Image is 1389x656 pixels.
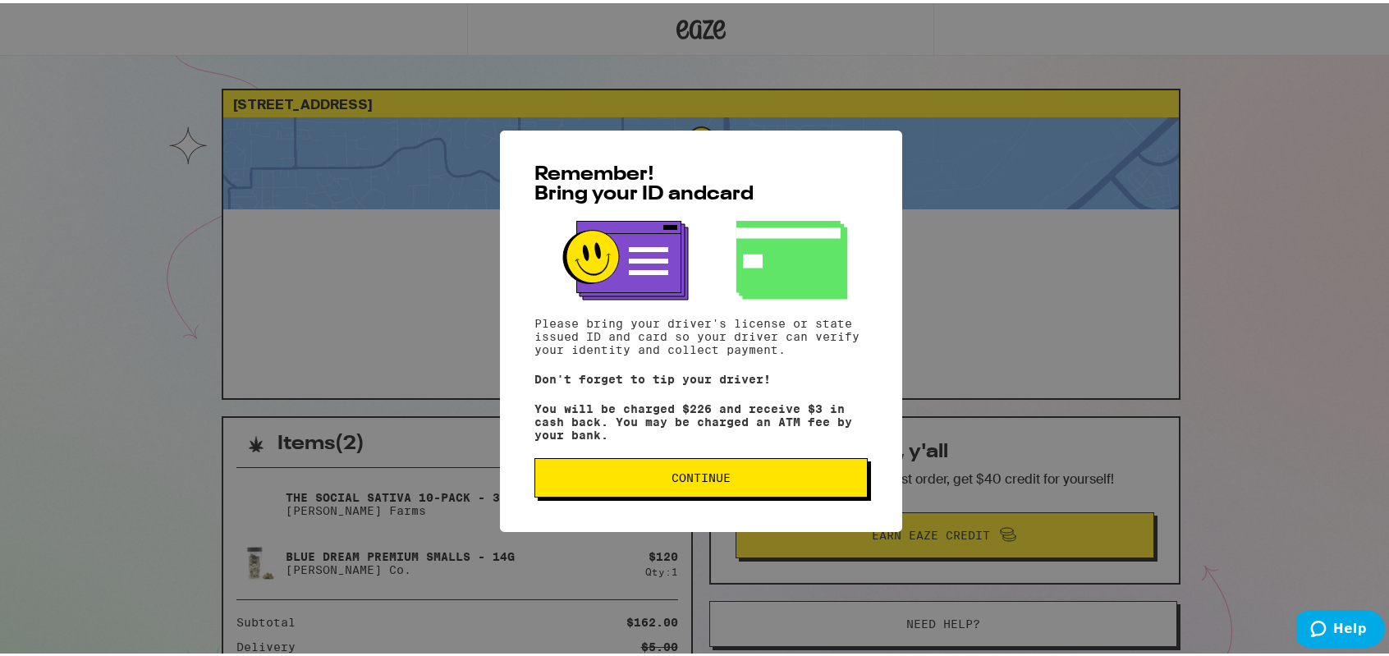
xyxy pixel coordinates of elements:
[534,369,868,383] p: Don't forget to tip your driver!
[534,162,754,201] span: Remember! Bring your ID and card
[534,455,868,494] button: Continue
[534,314,868,353] p: Please bring your driver's license or state issued ID and card so your driver can verify your ide...
[534,399,868,438] p: You will be charged $226 and receive $3 in cash back. You may be charged an ATM fee by your bank.
[672,469,731,480] span: Continue
[1296,607,1385,648] iframe: Opens a widget where you can find more information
